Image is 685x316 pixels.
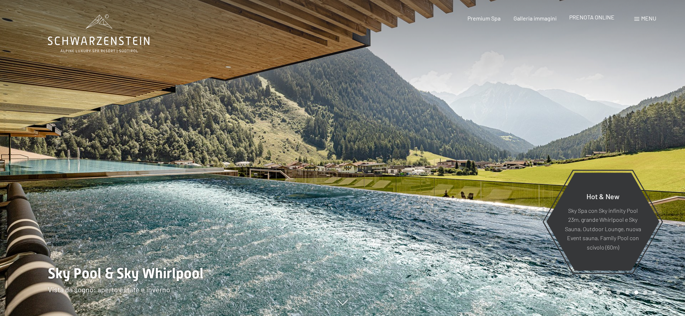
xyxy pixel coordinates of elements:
div: Carousel Page 8 [652,290,656,294]
div: Carousel Page 2 [598,290,602,294]
div: Carousel Page 6 (Current Slide) [634,290,638,294]
span: Hot & New [586,192,620,200]
a: Premium Spa [467,15,501,22]
div: Carousel Page 4 [616,290,620,294]
div: Carousel Page 7 [643,290,647,294]
div: Carousel Pagination [587,290,656,294]
a: PRENOTA ONLINE [569,14,615,20]
a: Hot & New Sky Spa con Sky infinity Pool 23m, grande Whirlpool e Sky Sauna, Outdoor Lounge, nuova ... [546,172,660,271]
p: Sky Spa con Sky infinity Pool 23m, grande Whirlpool e Sky Sauna, Outdoor Lounge, nuova Event saun... [564,206,642,252]
a: Galleria immagini [513,15,557,22]
div: Carousel Page 5 [625,290,629,294]
div: Carousel Page 1 [589,290,593,294]
div: Carousel Page 3 [607,290,611,294]
span: Menu [641,15,656,22]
